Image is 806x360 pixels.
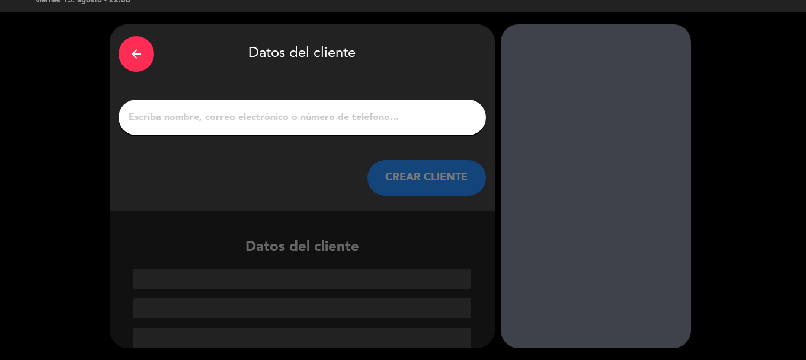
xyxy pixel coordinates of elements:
[119,33,486,75] div: Datos del cliente
[127,109,477,126] input: Escriba nombre, correo electrónico o número de teléfono...
[367,160,486,196] button: CREAR CLIENTE
[129,47,143,61] i: arrow_back
[110,236,495,348] div: Datos del cliente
